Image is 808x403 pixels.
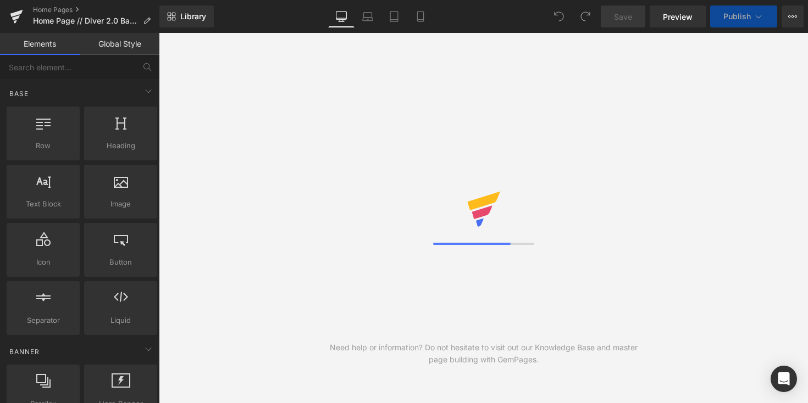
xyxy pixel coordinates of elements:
div: Need help or information? Do not hesitate to visit out our Knowledge Base and master page buildin... [321,342,646,366]
a: Mobile [407,5,434,27]
span: Library [180,12,206,21]
span: Row [10,140,76,152]
button: Redo [574,5,596,27]
span: Heading [87,140,154,152]
span: Banner [8,346,41,357]
span: Base [8,88,30,99]
span: Button [87,256,154,268]
span: Preview [663,11,693,23]
button: More [782,5,804,27]
span: Separator [10,315,76,326]
span: Icon [10,256,76,268]
button: Undo [548,5,570,27]
span: Image [87,198,154,210]
span: Home Page // Diver 2.0 Back In Stock // [DATE] [33,16,139,25]
div: Open Intercom Messenger [771,366,797,392]
a: Tablet [381,5,407,27]
span: Save [614,11,632,23]
span: Text Block [10,198,76,210]
span: Liquid [87,315,154,326]
span: Publish [723,12,751,21]
button: Publish [710,5,777,27]
a: Home Pages [33,5,159,14]
a: Laptop [355,5,381,27]
a: New Library [159,5,214,27]
a: Preview [650,5,706,27]
a: Global Style [80,33,159,55]
a: Desktop [328,5,355,27]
